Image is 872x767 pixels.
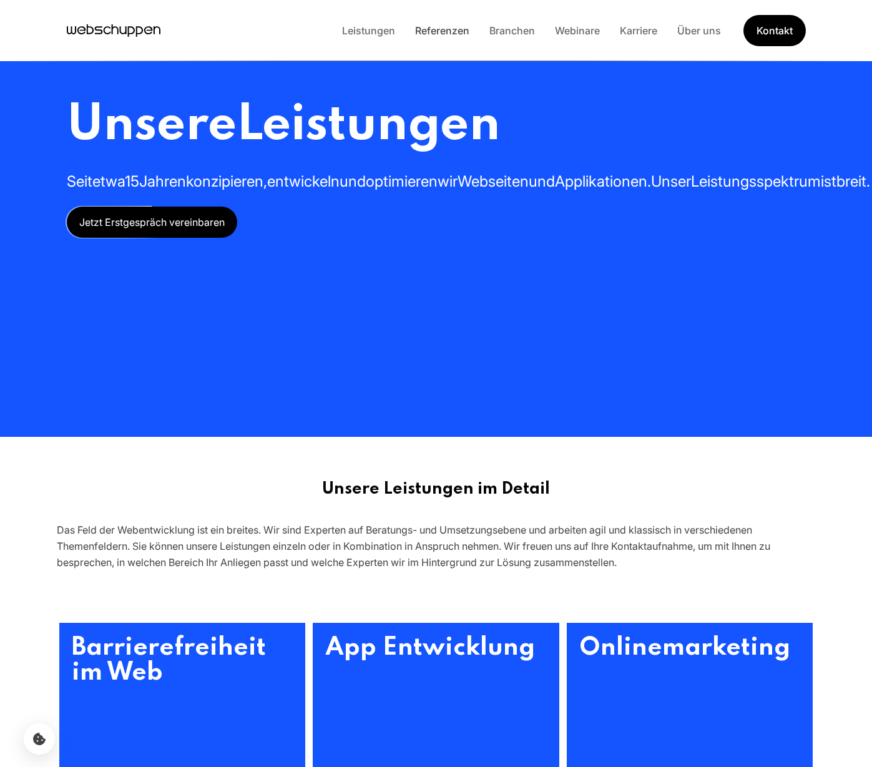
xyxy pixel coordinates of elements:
span: breit. [836,172,870,190]
a: Referenzen [405,24,479,37]
span: 15 [125,172,139,190]
a: Leistungen [332,24,405,37]
span: Unsere [67,100,237,151]
span: wir [438,172,458,190]
a: Über uns [667,24,731,37]
span: optimieren [366,172,438,190]
a: Hauptseite besuchen [67,21,160,40]
span: Jahren [139,172,186,190]
a: Branchen [479,24,545,37]
span: ist [821,172,836,190]
span: Leistungsspektrum [691,172,821,190]
h2: Unsere Leistungen im Detail [57,479,816,499]
span: Seit [67,172,92,190]
span: etwa [92,172,125,190]
span: Unser [651,172,691,190]
button: Cookie-Einstellungen öffnen [24,723,55,755]
div: Das Feld der Webentwicklung ist ein breites. Wir sind Experten auf Beratungs- und Umsetzungsebene... [57,522,816,570]
a: Karriere [610,24,667,37]
span: Leistungen [237,100,500,151]
a: Webinare [545,24,610,37]
span: und [529,172,555,190]
span: konzipieren, [186,172,267,190]
span: Applikationen. [555,172,651,190]
a: Jetzt Erstgespräch vereinbaren [67,207,237,238]
span: und [340,172,366,190]
span: Webseiten [458,172,529,190]
a: Get Started [742,13,806,47]
span: entwickeln [267,172,340,190]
